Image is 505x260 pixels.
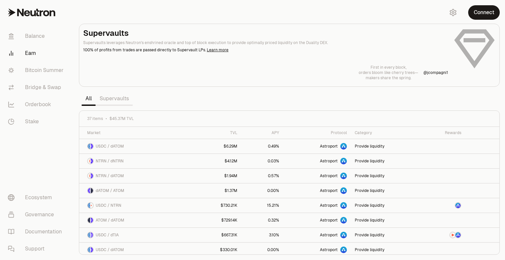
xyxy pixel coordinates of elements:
[241,183,283,198] a: 0.00%
[3,45,71,62] a: Earn
[87,116,103,121] span: 37 items
[91,173,93,178] img: dATOM Logo
[320,218,338,223] span: Astroport
[79,169,194,183] a: NTRN LogodATOM LogoNTRN / dATOM
[241,228,283,242] a: 3.10%
[450,232,455,238] img: NTRN Logo
[283,154,351,168] a: Astroport
[351,169,420,183] a: Provide liquidity
[3,79,71,96] a: Bridge & Swap
[91,188,93,193] img: ATOM Logo
[3,113,71,130] a: Stake
[287,130,347,135] div: Protocol
[79,198,194,213] a: USDC LogoNTRN LogoUSDC / NTRN
[79,139,194,154] a: USDC LogodATOM LogoUSDC / dATOM
[320,247,338,252] span: Astroport
[83,40,448,46] p: Supervaults leverages Neutron's enshrined oracle and top of block execution to provide optimally ...
[283,183,351,198] a: Astroport
[96,218,124,223] span: ATOM / dATOM
[194,243,241,257] a: $330.01K
[91,247,93,252] img: dATOM Logo
[468,5,500,20] button: Connect
[96,158,124,164] span: NTRN / dNTRN
[82,92,96,105] a: All
[79,183,194,198] a: dATOM LogoATOM LogodATOM / ATOM
[91,144,93,149] img: dATOM Logo
[320,158,338,164] span: Astroport
[96,247,124,252] span: USDC / dATOM
[3,28,71,45] a: Balance
[420,198,465,213] a: ASTRO Logo
[88,188,90,193] img: dATOM Logo
[320,173,338,178] span: Astroport
[241,213,283,227] a: 0.32%
[88,247,90,252] img: USDC Logo
[96,203,121,208] span: USDC / NTRN
[194,169,241,183] a: $1.94M
[355,130,416,135] div: Category
[241,169,283,183] a: 0.57%
[83,28,448,38] h2: Supervaults
[283,228,351,242] a: Astroport
[207,47,228,53] a: Learn more
[351,139,420,154] a: Provide liquidity
[91,232,93,238] img: dTIA Logo
[359,75,418,81] p: makers share the spring.
[96,188,124,193] span: dATOM / ATOM
[283,169,351,183] a: Astroport
[245,130,279,135] div: APY
[3,96,71,113] a: Orderbook
[351,243,420,257] a: Provide liquidity
[96,144,124,149] span: USDC / dATOM
[88,144,90,149] img: USDC Logo
[88,203,90,208] img: USDC Logo
[88,158,90,164] img: NTRN Logo
[359,65,418,81] a: First in every block,orders bloom like cherry trees—makers share the spring.
[88,218,90,223] img: ATOM Logo
[241,139,283,154] a: 0.49%
[320,144,338,149] span: Astroport
[351,183,420,198] a: Provide liquidity
[194,228,241,242] a: $667.31K
[283,139,351,154] a: Astroport
[3,62,71,79] a: Bitcoin Summer
[283,213,351,227] a: Astroport
[88,173,90,178] img: NTRN Logo
[91,218,93,223] img: dATOM Logo
[455,203,461,208] img: ASTRO Logo
[351,154,420,168] a: Provide liquidity
[241,154,283,168] a: 0.03%
[3,189,71,206] a: Ecosystem
[359,70,418,75] p: orders bloom like cherry trees—
[3,206,71,223] a: Governance
[79,228,194,242] a: USDC LogodTIA LogoUSDC / dTIA
[91,203,93,208] img: NTRN Logo
[351,198,420,213] a: Provide liquidity
[83,47,448,53] p: 100% of profits from trades are passed directly to Supervault LPs.
[88,232,90,238] img: USDC Logo
[96,92,133,105] a: Supervaults
[87,130,190,135] div: Market
[241,243,283,257] a: 0.00%
[320,232,338,238] span: Astroport
[79,243,194,257] a: USDC LogodATOM LogoUSDC / dATOM
[359,65,418,70] p: First in every block,
[283,243,351,257] a: Astroport
[283,198,351,213] a: Astroport
[79,213,194,227] a: ATOM LogodATOM LogoATOM / dATOM
[351,228,420,242] a: Provide liquidity
[194,183,241,198] a: $1.37M
[194,139,241,154] a: $6.29M
[96,232,119,238] span: USDC / dTIA
[91,158,93,164] img: dNTRN Logo
[351,213,420,227] a: Provide liquidity
[424,130,461,135] div: Rewards
[241,198,283,213] a: 15.21%
[3,240,71,257] a: Support
[320,203,338,208] span: Astroport
[194,213,241,227] a: $729.14K
[96,173,124,178] span: NTRN / dATOM
[79,154,194,168] a: NTRN LogodNTRN LogoNTRN / dNTRN
[455,232,461,238] img: ASTRO Logo
[198,130,237,135] div: TVL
